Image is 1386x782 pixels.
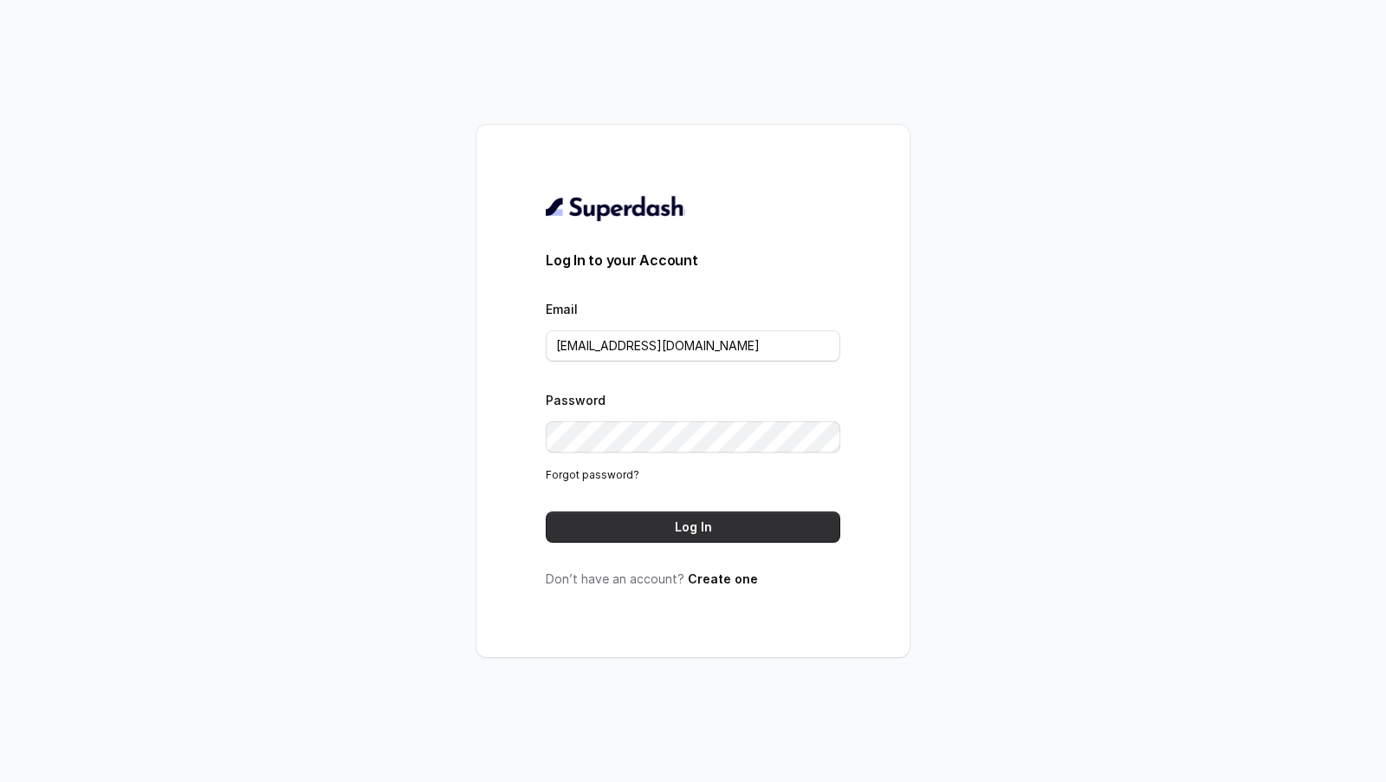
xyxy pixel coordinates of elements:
[546,393,606,407] label: Password
[546,330,840,362] input: youremail@example.com
[688,571,758,586] a: Create one
[546,250,840,270] h3: Log In to your Account
[546,302,578,316] label: Email
[546,194,685,222] img: light.svg
[546,512,840,543] button: Log In
[546,468,639,481] a: Forgot password?
[546,570,840,588] p: Don’t have an account?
